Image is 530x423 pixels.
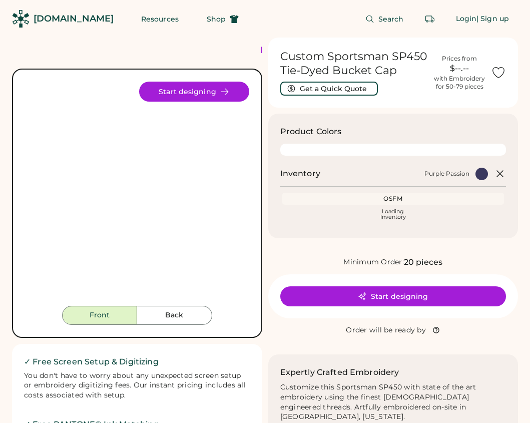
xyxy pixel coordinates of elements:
[129,9,191,29] button: Resources
[456,14,477,24] div: Login
[280,366,399,378] h2: Expertly Crafted Embroidery
[434,75,485,91] div: with Embroidery for 50-79 pieces
[62,306,137,325] button: Front
[353,9,416,29] button: Search
[195,9,251,29] button: Shop
[442,55,477,63] div: Prices from
[280,126,342,138] h3: Product Colors
[424,170,469,178] div: Purple Passion
[404,256,442,268] div: 20 pieces
[25,82,249,306] div: SP450 Style Image
[380,209,406,220] div: Loading Inventory
[280,382,506,422] div: Customize this Sportsman SP450 with state of the art embroidery using the finest [DEMOGRAPHIC_DAT...
[139,82,249,102] button: Start designing
[207,16,226,23] span: Shop
[434,63,485,75] div: $--.--
[346,325,426,335] div: Order will be ready by
[280,82,378,96] button: Get a Quick Quote
[24,371,250,401] div: You don't have to worry about any unexpected screen setup or embroidery digitizing fees. Our inst...
[476,14,509,24] div: | Sign up
[280,168,320,180] h2: Inventory
[284,195,502,203] div: OSFM
[280,50,428,78] h1: Custom Sportsman SP450 Tie-Dyed Bucket Cap
[378,16,404,23] span: Search
[137,306,212,325] button: Back
[260,44,346,57] div: FREE SHIPPING
[420,9,440,29] button: Retrieve an order
[343,257,404,267] div: Minimum Order:
[24,356,250,368] h2: ✓ Free Screen Setup & Digitizing
[25,82,249,306] img: SP450 - Purple Passion Front Image
[34,13,114,25] div: [DOMAIN_NAME]
[12,10,30,28] img: Rendered Logo - Screens
[280,286,506,306] button: Start designing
